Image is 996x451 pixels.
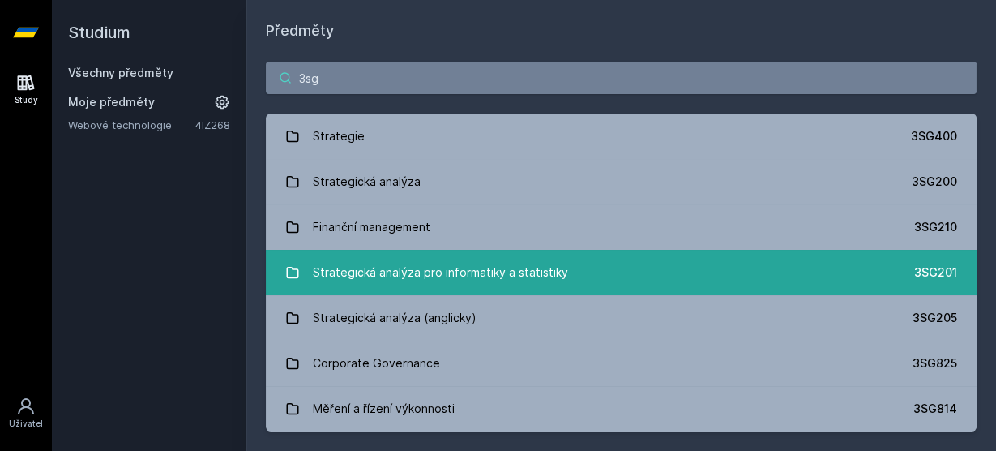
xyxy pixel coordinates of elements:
[313,393,455,425] div: Měření a řízení výkonnosti
[266,386,977,432] a: Měření a řízení výkonnosti 3SG814
[266,114,977,159] a: Strategie 3SG400
[913,310,957,326] div: 3SG205
[914,219,957,235] div: 3SG210
[911,128,957,144] div: 3SG400
[912,174,957,190] div: 3SG200
[15,94,38,106] div: Study
[266,341,977,386] a: Corporate Governance 3SG825
[68,117,195,133] a: Webové technologie
[266,204,977,250] a: Finanční management 3SG210
[266,250,977,295] a: Strategická analýza pro informatiky a statistiky 3SG201
[3,389,49,438] a: Uživatel
[913,355,957,372] div: 3SG825
[266,62,977,94] input: Název nebo ident předmětu…
[313,347,440,380] div: Corporate Governance
[313,302,477,334] div: Strategická analýza (anglicky)
[266,295,977,341] a: Strategická analýza (anglicky) 3SG205
[266,19,977,42] h1: Předměty
[913,401,957,417] div: 3SG814
[68,66,173,79] a: Všechny předměty
[9,418,43,430] div: Uživatel
[68,94,155,110] span: Moje předměty
[313,165,421,198] div: Strategická analýza
[914,264,957,281] div: 3SG201
[195,118,230,131] a: 4IZ268
[313,256,568,289] div: Strategická analýza pro informatiky a statistiky
[313,211,430,243] div: Finanční management
[266,159,977,204] a: Strategická analýza 3SG200
[3,65,49,114] a: Study
[313,120,365,152] div: Strategie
